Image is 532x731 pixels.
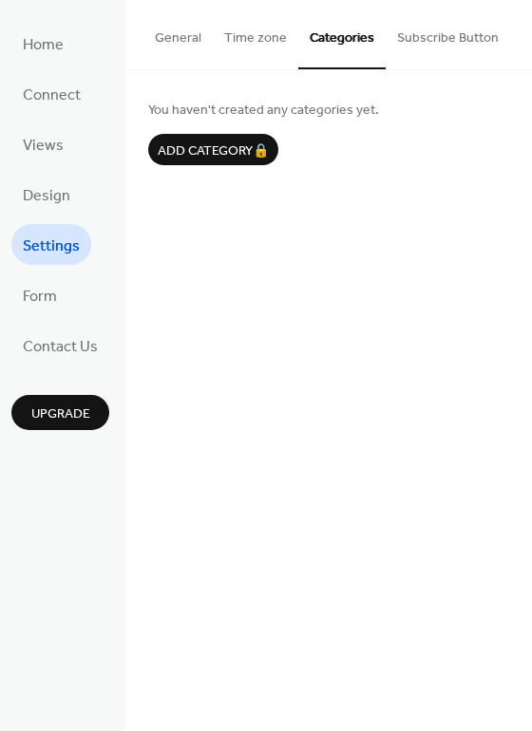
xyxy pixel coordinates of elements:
a: Design [11,174,82,215]
a: Form [11,274,68,315]
a: Views [11,123,75,164]
a: Home [11,23,75,64]
span: Form [23,282,57,311]
a: Contact Us [11,325,109,365]
span: Views [23,131,64,160]
span: Contact Us [23,332,98,362]
span: Connect [23,81,81,110]
span: Settings [23,232,80,261]
span: You haven't created any categories yet. [148,101,508,121]
span: Upgrade [31,404,90,424]
span: Home [23,30,64,60]
button: Upgrade [11,395,109,430]
a: Settings [11,224,91,265]
a: Connect [11,73,92,114]
span: Design [23,181,70,211]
